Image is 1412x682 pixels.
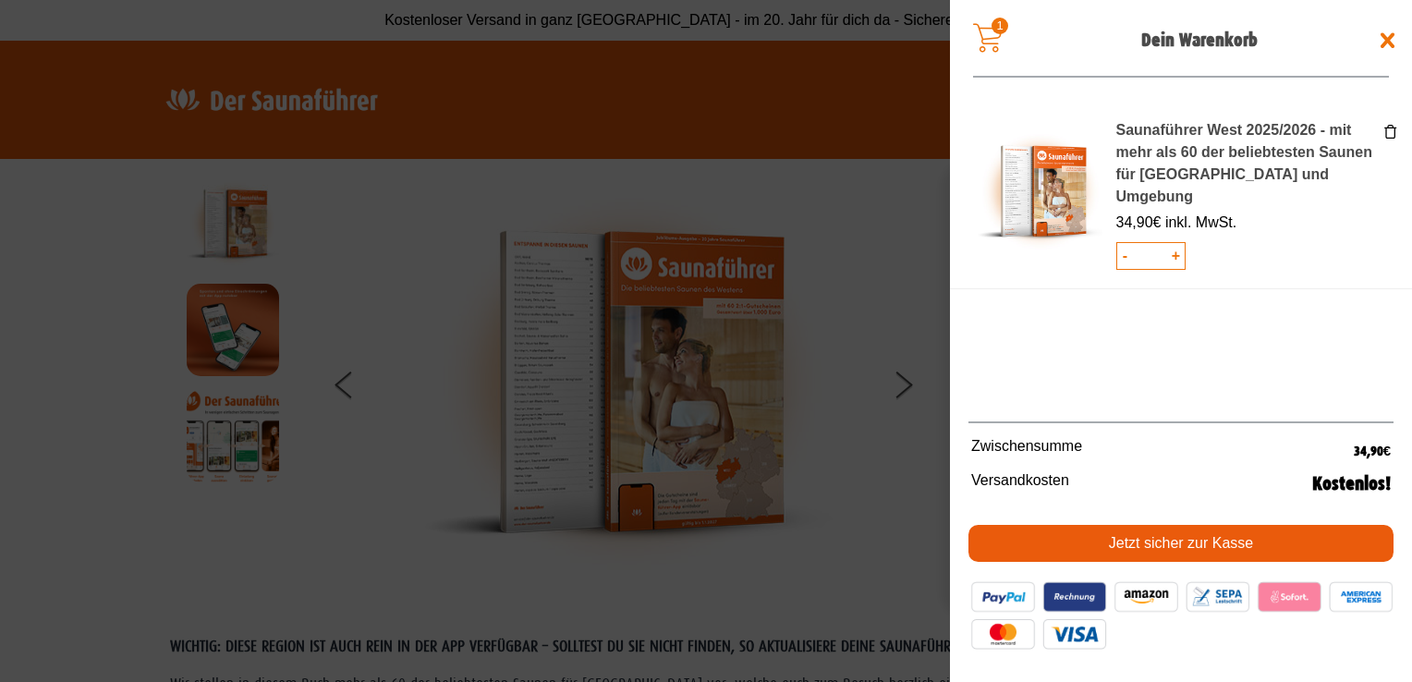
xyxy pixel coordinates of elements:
[1033,27,1366,55] span: Dein Warenkorb
[1116,214,1162,230] bdi: 34,90
[1383,443,1391,459] span: €
[1153,214,1162,230] span: €
[971,435,1354,464] span: Zwischensumme
[1312,469,1391,498] span: Kostenlos!
[1354,443,1391,459] bdi: 34,90
[978,129,1102,254] img: Saunaführer West 2025/2026 - mit mehr als 60 der beliebtesten Saunen für Nordrhein-Westfalen und ...
[1168,243,1185,269] span: +
[1116,122,1372,204] a: Saunaführer West 2025/2026 - mit mehr als 60 der beliebtesten Saunen für [GEOGRAPHIC_DATA] und Um...
[971,469,1312,498] span: Versandkosten
[1117,243,1134,269] span: -
[968,525,1394,562] a: Jetzt sicher zur Kasse
[1165,214,1236,230] span: inkl. MwSt.
[992,18,1008,34] span: 1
